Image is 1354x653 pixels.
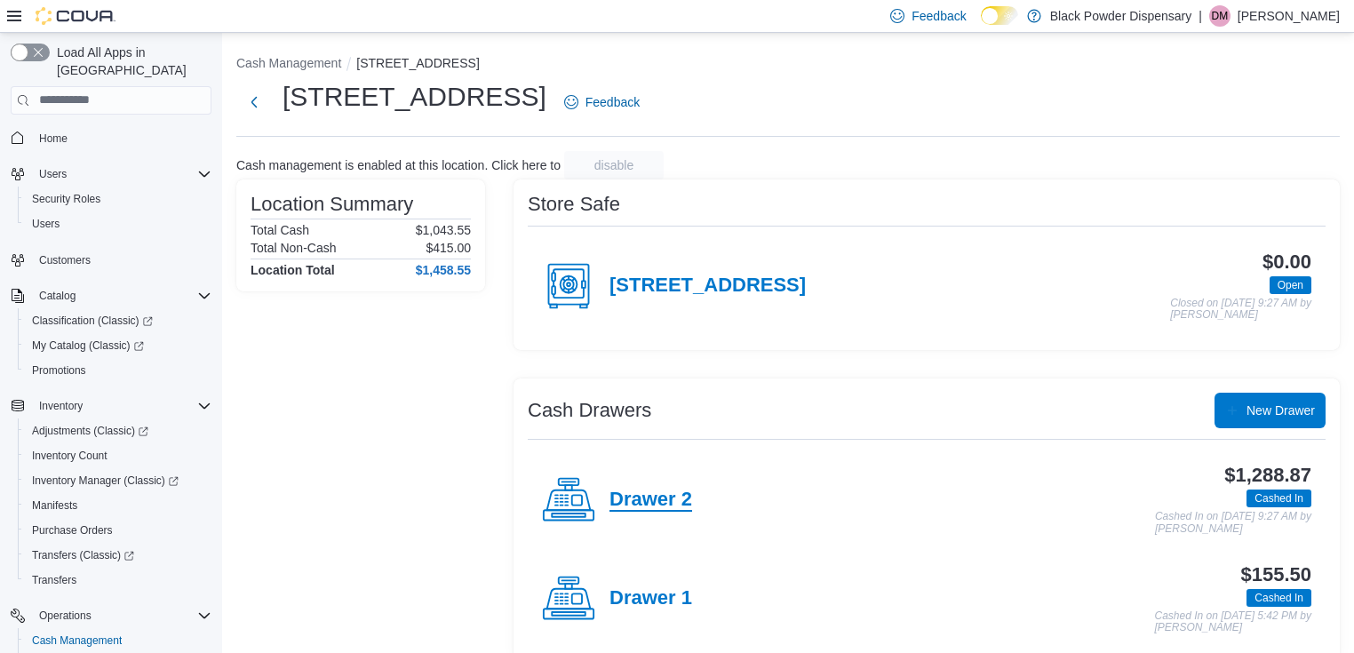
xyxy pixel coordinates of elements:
[25,495,211,516] span: Manifests
[32,163,74,185] button: Users
[251,194,413,215] h3: Location Summary
[18,308,219,333] a: Classification (Classic)
[416,263,471,277] h4: $1,458.55
[32,128,75,149] a: Home
[981,25,982,26] span: Dark Mode
[25,445,115,466] a: Inventory Count
[1215,393,1326,428] button: New Drawer
[32,605,211,626] span: Operations
[39,253,91,267] span: Customers
[1170,298,1311,322] p: Closed on [DATE] 9:27 AM by [PERSON_NAME]
[1246,589,1311,607] span: Cashed In
[25,335,211,356] span: My Catalog (Classic)
[585,93,640,111] span: Feedback
[32,605,99,626] button: Operations
[236,84,272,120] button: Next
[594,156,633,174] span: disable
[39,167,67,181] span: Users
[609,489,692,512] h4: Drawer 2
[32,449,108,463] span: Inventory Count
[32,523,113,538] span: Purchase Orders
[1155,511,1311,535] p: Cashed In on [DATE] 9:27 AM by [PERSON_NAME]
[1209,5,1231,27] div: Daniel Mulcahy
[25,470,186,491] a: Inventory Manager (Classic)
[32,548,134,562] span: Transfers (Classic)
[1199,5,1202,27] p: |
[50,44,211,79] span: Load All Apps in [GEOGRAPHIC_DATA]
[25,470,211,491] span: Inventory Manager (Classic)
[356,56,479,70] button: [STREET_ADDRESS]
[32,395,90,417] button: Inventory
[39,399,83,413] span: Inventory
[32,285,83,307] button: Catalog
[18,568,219,593] button: Transfers
[25,335,151,356] a: My Catalog (Classic)
[32,498,77,513] span: Manifests
[25,310,160,331] a: Classification (Classic)
[251,263,335,277] h4: Location Total
[39,289,76,303] span: Catalog
[25,360,93,381] a: Promotions
[1212,5,1229,27] span: DM
[426,241,471,255] p: $415.00
[32,314,153,328] span: Classification (Classic)
[18,211,219,236] button: Users
[25,420,155,442] a: Adjustments (Classic)
[1270,276,1311,294] span: Open
[18,468,219,493] a: Inventory Manager (Classic)
[25,520,120,541] a: Purchase Orders
[1246,490,1311,507] span: Cashed In
[609,587,692,610] h4: Drawer 1
[25,495,84,516] a: Manifests
[1224,465,1311,486] h3: $1,288.87
[25,360,211,381] span: Promotions
[25,188,211,210] span: Security Roles
[416,223,471,237] p: $1,043.55
[981,6,1018,25] input: Dark Mode
[32,424,148,438] span: Adjustments (Classic)
[236,54,1340,76] nav: An example of EuiBreadcrumbs
[236,158,561,172] p: Cash management is enabled at this location. Click here to
[18,543,219,568] a: Transfers (Classic)
[18,443,219,468] button: Inventory Count
[912,7,966,25] span: Feedback
[251,223,309,237] h6: Total Cash
[32,338,144,353] span: My Catalog (Classic)
[32,285,211,307] span: Catalog
[1238,5,1340,27] p: [PERSON_NAME]
[1278,277,1303,293] span: Open
[283,79,546,115] h1: [STREET_ADDRESS]
[564,151,664,179] button: disable
[32,363,86,378] span: Promotions
[1241,564,1311,585] h3: $155.50
[32,250,98,271] a: Customers
[18,418,219,443] a: Adjustments (Classic)
[32,127,211,149] span: Home
[18,358,219,383] button: Promotions
[4,283,219,308] button: Catalog
[32,633,122,648] span: Cash Management
[528,194,620,215] h3: Store Safe
[1254,490,1303,506] span: Cashed In
[4,125,219,151] button: Home
[528,400,651,421] h3: Cash Drawers
[251,241,337,255] h6: Total Non-Cash
[4,247,219,273] button: Customers
[18,187,219,211] button: Security Roles
[1050,5,1192,27] p: Black Powder Dispensary
[32,474,179,488] span: Inventory Manager (Classic)
[32,249,211,271] span: Customers
[25,188,108,210] a: Security Roles
[609,275,806,298] h4: [STREET_ADDRESS]
[25,545,211,566] span: Transfers (Classic)
[32,163,211,185] span: Users
[25,420,211,442] span: Adjustments (Classic)
[25,445,211,466] span: Inventory Count
[18,333,219,358] a: My Catalog (Classic)
[1254,590,1303,606] span: Cashed In
[32,192,100,206] span: Security Roles
[1262,251,1311,273] h3: $0.00
[4,162,219,187] button: Users
[25,569,84,591] a: Transfers
[32,217,60,231] span: Users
